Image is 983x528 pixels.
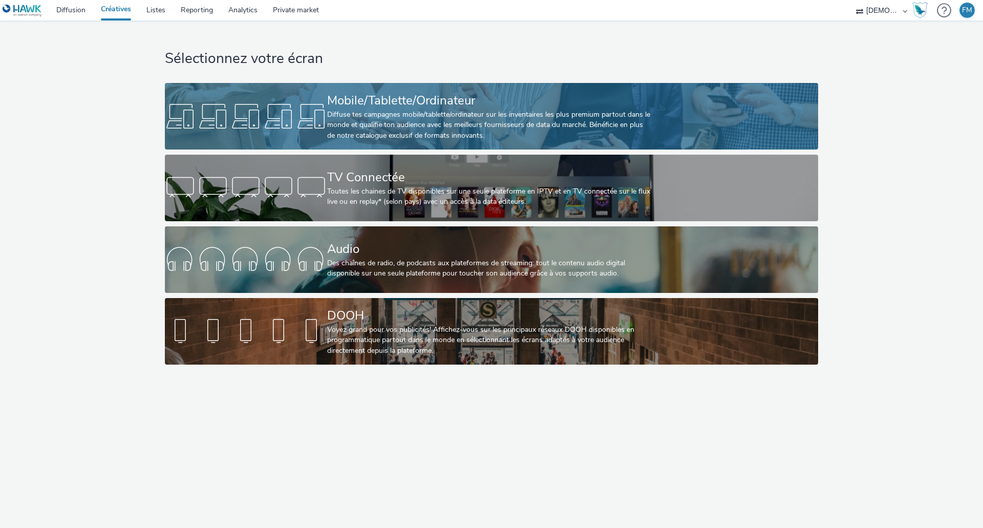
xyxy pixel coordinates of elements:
div: Mobile/Tablette/Ordinateur [327,92,652,110]
div: FM [962,3,972,18]
div: Des chaînes de radio, de podcasts aux plateformes de streaming: tout le contenu audio digital dis... [327,258,652,279]
img: Hawk Academy [912,2,928,18]
div: Diffuse tes campagnes mobile/tablette/ordinateur sur les inventaires les plus premium partout dan... [327,110,652,141]
div: Toutes les chaines de TV disponibles sur une seule plateforme en IPTV et en TV connectée sur le f... [327,186,652,207]
div: Audio [327,240,652,258]
a: DOOHVoyez grand pour vos publicités! Affichez-vous sur les principaux réseaux DOOH disponibles en... [165,298,818,365]
img: undefined Logo [3,4,42,17]
div: DOOH [327,307,652,325]
a: TV ConnectéeToutes les chaines de TV disponibles sur une seule plateforme en IPTV et en TV connec... [165,155,818,221]
h1: Sélectionnez votre écran [165,49,818,69]
a: AudioDes chaînes de radio, de podcasts aux plateformes de streaming: tout le contenu audio digita... [165,226,818,293]
div: Voyez grand pour vos publicités! Affichez-vous sur les principaux réseaux DOOH disponibles en pro... [327,325,652,356]
a: Mobile/Tablette/OrdinateurDiffuse tes campagnes mobile/tablette/ordinateur sur les inventaires le... [165,83,818,150]
a: Hawk Academy [912,2,932,18]
div: TV Connectée [327,168,652,186]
